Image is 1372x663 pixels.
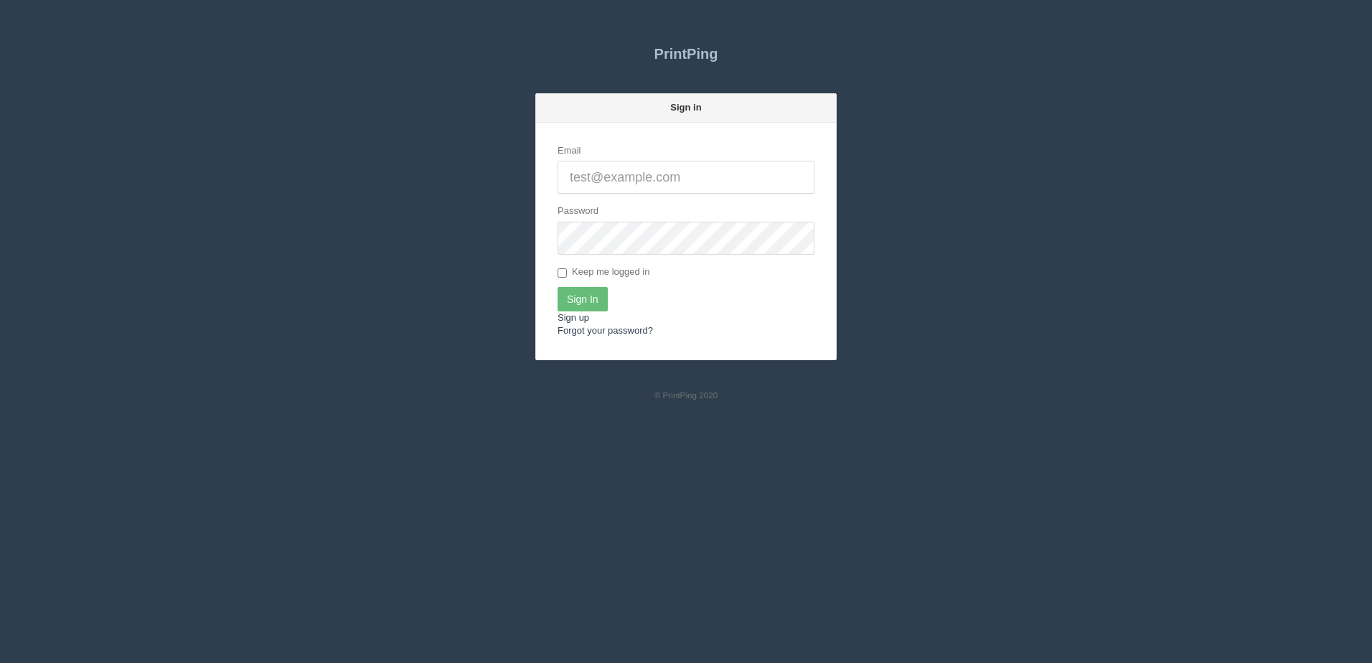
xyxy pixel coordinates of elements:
input: Sign In [558,287,608,311]
input: test@example.com [558,161,814,194]
input: Keep me logged in [558,268,567,278]
small: © PrintPing 2020 [654,390,718,400]
a: PrintPing [535,36,837,72]
label: Email [558,144,581,158]
a: Sign up [558,312,589,323]
label: Password [558,204,598,218]
strong: Sign in [670,102,701,113]
a: Forgot your password? [558,325,653,336]
label: Keep me logged in [558,265,649,280]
